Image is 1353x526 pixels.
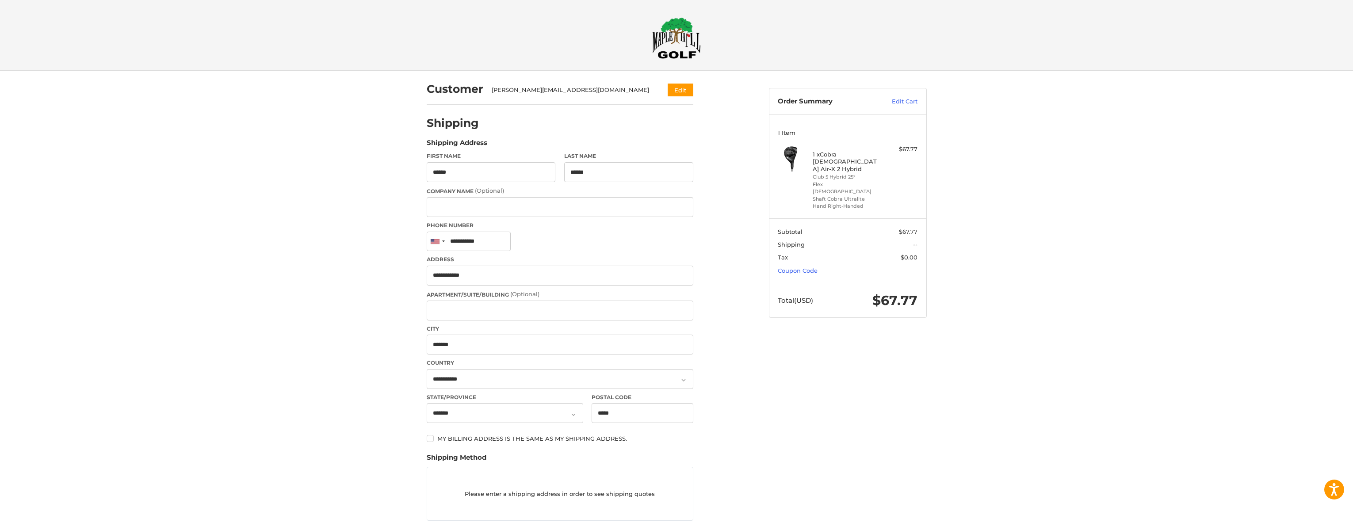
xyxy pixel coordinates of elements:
[427,138,487,152] legend: Shipping Address
[427,255,693,263] label: Address
[427,221,693,229] label: Phone Number
[510,290,539,297] small: (Optional)
[668,84,693,96] button: Edit
[813,151,880,172] h4: 1 x Cobra [DEMOGRAPHIC_DATA] Air-X 2 Hybrid
[883,145,917,154] div: $67.77
[427,325,693,333] label: City
[564,152,693,160] label: Last Name
[901,254,917,261] span: $0.00
[427,290,693,299] label: Apartment/Suite/Building
[813,173,880,181] li: Club 5 Hybrid 25°
[427,485,693,503] p: Please enter a shipping address in order to see shipping quotes
[813,202,880,210] li: Hand Right-Handed
[427,359,693,367] label: Country
[899,228,917,235] span: $67.77
[913,241,917,248] span: --
[475,187,504,194] small: (Optional)
[813,195,880,203] li: Shaft Cobra Ultralite
[427,187,693,195] label: Company Name
[778,129,917,136] h3: 1 Item
[778,267,818,274] a: Coupon Code
[492,86,650,95] div: [PERSON_NAME][EMAIL_ADDRESS][DOMAIN_NAME]
[427,82,483,96] h2: Customer
[427,232,447,251] div: United States: +1
[873,97,917,106] a: Edit Cart
[427,435,693,442] label: My billing address is the same as my shipping address.
[813,181,880,195] li: Flex [DEMOGRAPHIC_DATA]
[427,393,583,401] label: State/Province
[872,292,917,309] span: $67.77
[778,254,788,261] span: Tax
[427,116,479,130] h2: Shipping
[778,296,813,305] span: Total (USD)
[778,228,803,235] span: Subtotal
[592,393,693,401] label: Postal Code
[427,453,486,467] legend: Shipping Method
[652,17,701,59] img: Maple Hill Golf
[427,152,556,160] label: First Name
[778,241,805,248] span: Shipping
[778,97,873,106] h3: Order Summary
